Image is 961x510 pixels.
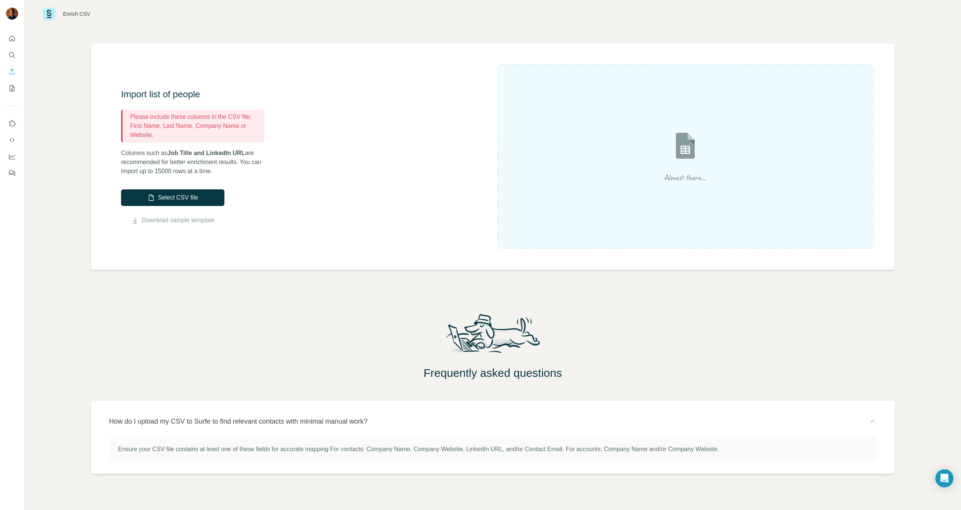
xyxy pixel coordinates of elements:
[439,312,547,360] img: Surfe Mascot Illustration
[142,216,215,225] a: Download sample template
[6,8,18,20] img: Avatar
[6,65,18,78] button: Enrich CSV
[130,112,261,121] p: Please include these columns in the CSV file:
[130,121,261,140] p: First Name, Last Name, Company Name or Website.
[6,32,18,45] button: Quick start
[121,149,272,176] p: Columns such as are recommended for better enrichment results. You can import up to 15000 rows at...
[43,8,55,20] img: Surfe Logo
[6,133,18,147] button: Use Surfe API
[118,445,867,454] p: Ensure your CSV file contains at least one of these fields for accurate mapping For contacts: Com...
[617,111,753,202] img: Surfe Illustration - Drop file here or select below
[935,469,953,487] div: Open Intercom Messenger
[121,216,224,225] button: Download sample template
[121,189,224,206] button: Select CSV file
[121,88,272,100] h3: Import list of people
[25,366,961,380] h2: Frequently asked questions
[6,48,18,62] button: Search
[109,416,367,427] p: How do I upload my CSV to Surfe to find relevant contacts with minimal manual work?
[63,10,90,18] div: Enrich CSV
[6,166,18,180] button: Feedback
[6,150,18,163] button: Dashboard
[6,117,18,130] button: Use Surfe on LinkedIn
[6,81,18,95] button: My lists
[167,150,245,156] span: Job Title and LinkedIn URL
